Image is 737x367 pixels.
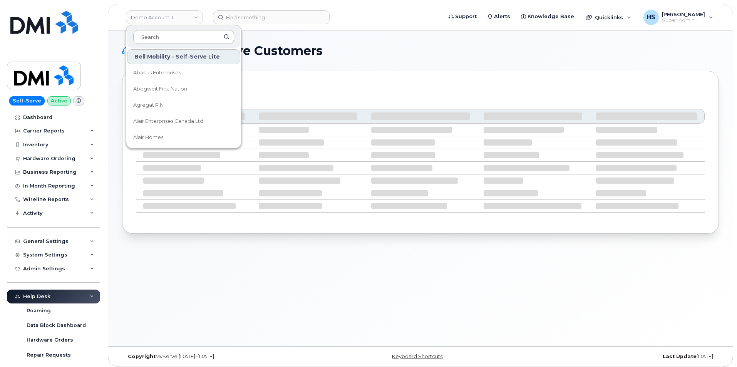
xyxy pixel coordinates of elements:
[133,117,203,125] span: Alair Enterprises Canada Ltd
[127,81,240,97] a: Abegweit First Nation
[127,130,240,145] a: Alair Homes
[663,354,697,359] strong: Last Update
[128,354,156,359] strong: Copyright
[127,114,240,129] a: Alair Enterprises Canada Ltd
[133,85,187,93] span: Abegweit First Nation
[133,30,234,44] input: Search
[127,97,240,113] a: Agregat R.N
[520,354,719,360] div: [DATE]
[127,65,240,80] a: Abacus Enterprises
[133,101,164,109] span: Agregat R.N
[127,49,240,64] div: Bell Mobility - Self-Serve Lite
[392,354,442,359] a: Keyboard Shortcuts
[133,69,181,77] span: Abacus Enterprises
[122,354,321,360] div: MyServe [DATE]–[DATE]
[133,134,163,141] span: Alair Homes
